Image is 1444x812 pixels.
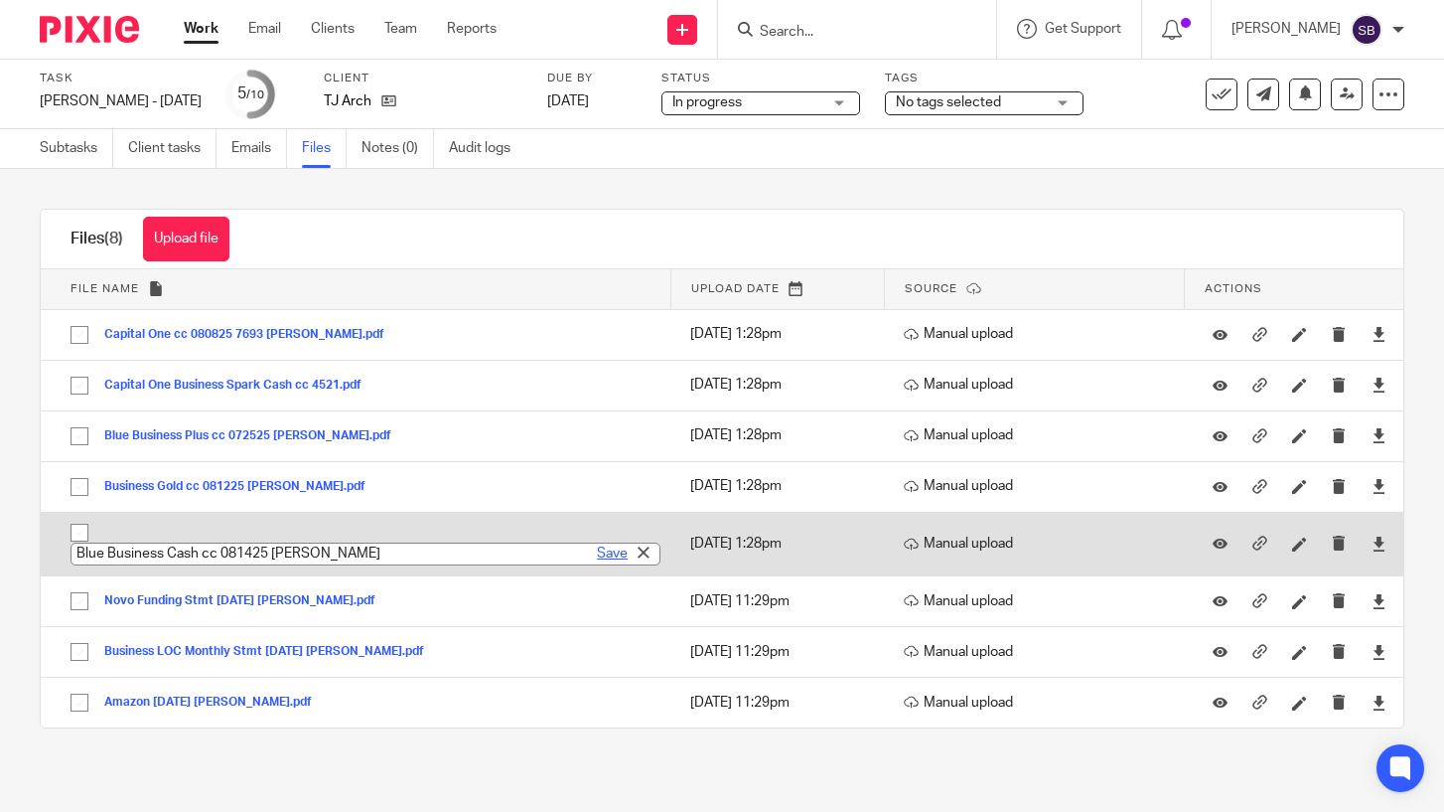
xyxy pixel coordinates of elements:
[690,534,874,554] p: [DATE] 1:28pm
[231,129,287,168] a: Emails
[311,19,355,39] a: Clients
[690,591,874,611] p: [DATE] 11:29pm
[61,514,98,552] input: Select
[324,91,371,111] p: TJ Arch
[1372,425,1386,445] a: Download
[1372,591,1386,611] a: Download
[71,283,139,294] span: File name
[1045,22,1121,36] span: Get Support
[547,71,637,86] label: Due by
[104,480,380,494] button: Business Gold cc 081225 [PERSON_NAME].pdf
[61,468,98,506] input: Select
[690,642,874,662] p: [DATE] 11:29pm
[1351,14,1382,46] img: svg%3E
[904,375,1175,395] p: Manual upload
[449,129,525,168] a: Audit logs
[690,324,874,344] p: [DATE] 1:28pm
[661,71,860,86] label: Status
[904,425,1175,445] p: Manual upload
[40,71,202,86] label: Task
[324,71,522,86] label: Client
[61,684,98,722] input: Select
[143,217,229,261] button: Upload file
[885,71,1083,86] label: Tags
[40,91,202,111] div: Tony - Jul 2025
[40,91,202,111] div: [PERSON_NAME] - [DATE]
[104,231,123,246] span: (8)
[904,693,1175,713] p: Manual upload
[447,19,497,39] a: Reports
[904,476,1175,496] p: Manual upload
[104,594,390,608] button: Novo Funding Stmt [DATE] [PERSON_NAME].pdf
[904,591,1175,611] p: Manual upload
[690,693,874,713] p: [DATE] 11:29pm
[691,283,780,294] span: Upload date
[71,229,123,249] h1: Files
[237,82,264,105] div: 5
[597,544,628,564] a: Save
[547,94,589,108] span: [DATE]
[1372,642,1386,662] a: Download
[40,16,139,43] img: Pixie
[61,367,98,405] input: Select
[904,642,1175,662] p: Manual upload
[896,95,1001,109] span: No tags selected
[1231,19,1341,39] p: [PERSON_NAME]
[1372,693,1386,713] a: Download
[1372,476,1386,496] a: Download
[904,324,1175,344] p: Manual upload
[40,129,113,168] a: Subtasks
[302,129,347,168] a: Files
[361,129,434,168] a: Notes (0)
[61,417,98,455] input: Select
[384,19,417,39] a: Team
[246,89,264,100] small: /10
[104,429,406,443] button: Blue Business Plus cc 072525 [PERSON_NAME].pdf
[904,534,1175,554] p: Manual upload
[758,24,937,42] input: Search
[1372,324,1386,344] a: Download
[248,19,281,39] a: Email
[690,375,874,395] p: [DATE] 1:28pm
[1372,375,1386,395] a: Download
[61,633,98,671] input: Select
[1372,534,1386,554] a: Download
[184,19,218,39] a: Work
[690,476,874,496] p: [DATE] 1:28pm
[672,95,742,109] span: In progress
[128,129,217,168] a: Client tasks
[905,283,957,294] span: Source
[1205,283,1262,294] span: Actions
[104,328,399,342] button: Capital One cc 080825 7693 [PERSON_NAME].pdf
[104,379,376,393] button: Capital One Business Spark Cash cc 4521.pdf
[61,316,98,354] input: Select
[104,645,439,659] button: Business LOC Monthly Stmt [DATE] [PERSON_NAME].pdf
[104,696,327,710] button: Amazon [DATE] [PERSON_NAME].pdf
[61,582,98,620] input: Select
[690,425,874,445] p: [DATE] 1:28pm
